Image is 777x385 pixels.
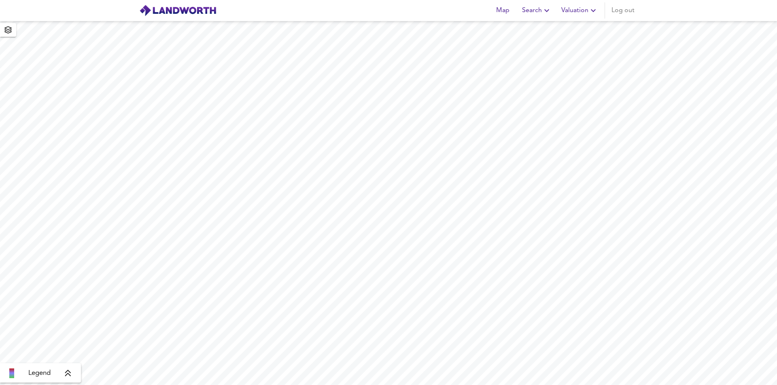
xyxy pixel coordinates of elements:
[493,5,512,16] span: Map
[561,5,598,16] span: Valuation
[28,368,51,378] span: Legend
[608,2,638,19] button: Log out
[558,2,601,19] button: Valuation
[522,5,552,16] span: Search
[490,2,516,19] button: Map
[139,4,217,17] img: logo
[519,2,555,19] button: Search
[611,5,635,16] span: Log out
